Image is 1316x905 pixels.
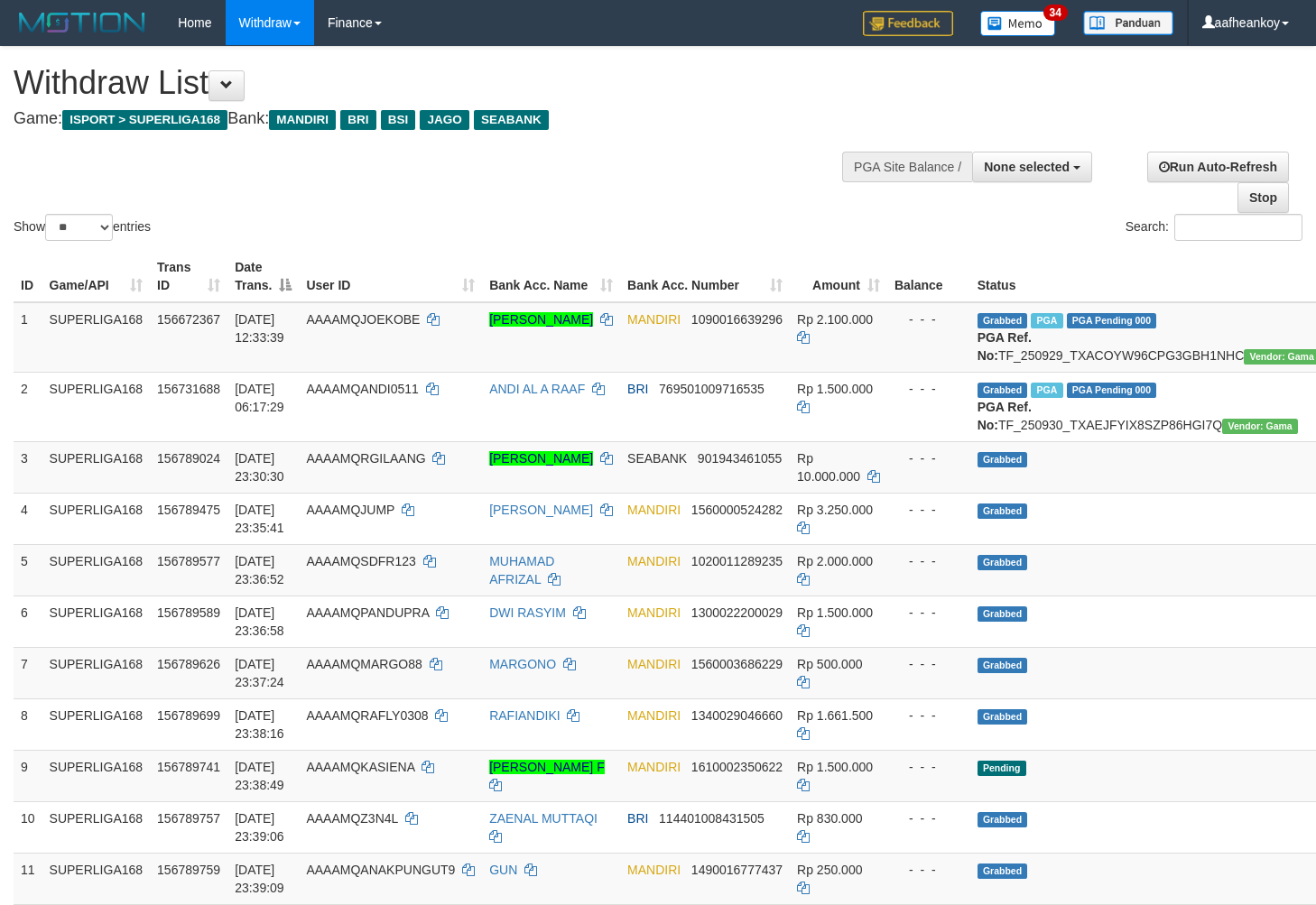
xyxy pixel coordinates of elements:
td: 10 [14,801,42,853]
span: Rp 1.500.000 [797,760,873,774]
span: 156789741 [157,760,220,774]
span: Rp 3.250.000 [797,503,873,517]
span: 156789626 [157,657,220,671]
span: Grabbed [978,709,1028,725]
td: 11 [14,853,42,904]
span: 34 [1043,5,1068,21]
span: 156789699 [157,708,220,723]
th: Game/API: activate to sort column ascending [42,251,151,302]
span: Rp 1.661.500 [797,708,873,723]
td: SUPERLIGA168 [42,596,151,647]
span: AAAAMQKASIENA [306,760,414,774]
td: 7 [14,647,42,698]
span: Rp 2.000.000 [797,554,873,568]
span: Grabbed [978,658,1028,673]
td: 1 [14,302,42,373]
a: RAFIANDIKI [489,708,561,723]
span: Grabbed [978,863,1028,879]
div: - - - [894,310,963,328]
select: Showentries [45,214,113,241]
th: Bank Acc. Number: activate to sort column ascending [620,251,790,302]
td: SUPERLIGA168 [42,853,151,904]
img: Feedback.jpg [863,11,953,36]
td: SUPERLIGA168 [42,493,151,544]
img: MOTION_logo.png [14,9,151,36]
span: 156789757 [157,811,220,826]
span: Vendor URL: https://trx31.1velocity.biz [1222,419,1298,434]
span: Grabbed [978,555,1028,570]
a: ZAENAL MUTTAQI [489,811,598,826]
span: MANDIRI [627,605,681,620]
span: [DATE] 23:38:49 [235,760,284,792]
td: SUPERLIGA168 [42,302,151,373]
span: Rp 10.000.000 [797,451,860,484]
a: Run Auto-Refresh [1147,152,1289,182]
span: MANDIRI [627,760,681,774]
b: PGA Ref. No: [978,330,1032,363]
div: - - - [894,380,963,398]
div: - - - [894,552,963,570]
a: [PERSON_NAME] [489,451,593,466]
span: Copy 901943461055 to clipboard [698,451,782,466]
div: - - - [894,706,963,725]
span: Copy 1340029046660 to clipboard [691,708,783,723]
span: BRI [627,811,648,826]
span: [DATE] 23:39:06 [235,811,284,844]
td: 4 [14,493,42,544]
label: Search: [1126,214,1302,241]
span: AAAAMQJUMP [306,503,394,517]
span: Marked by aafsengchandara [1031,313,1062,328]
span: AAAAMQZ3N4L [306,811,397,826]
span: Copy 1610002350622 to clipboard [691,760,783,774]
div: - - - [894,604,963,622]
span: AAAAMQRGILAANG [306,451,425,466]
span: [DATE] 23:39:09 [235,863,284,895]
span: BRI [627,382,648,396]
th: Amount: activate to sort column ascending [790,251,887,302]
img: Button%20Memo.svg [980,11,1056,36]
span: MANDIRI [269,110,336,130]
a: GUN [489,863,517,877]
span: Grabbed [978,503,1028,519]
span: Pending [978,761,1026,776]
span: JAGO [420,110,468,130]
td: SUPERLIGA168 [42,801,151,853]
th: User ID: activate to sort column ascending [299,251,482,302]
span: [DATE] 23:38:16 [235,708,284,741]
span: AAAAMQPANDUPRA [306,605,429,620]
span: MANDIRI [627,554,681,568]
div: - - - [894,758,963,776]
span: [DATE] 23:35:41 [235,503,284,535]
span: Copy 1490016777437 to clipboard [691,863,783,877]
span: 156789759 [157,863,220,877]
label: Show entries [14,214,151,241]
th: Date Trans.: activate to sort column descending [227,251,299,302]
td: SUPERLIGA168 [42,750,151,801]
span: MANDIRI [627,503,681,517]
span: Rp 2.100.000 [797,312,873,327]
td: SUPERLIGA168 [42,698,151,750]
span: 156789475 [157,503,220,517]
span: 156672367 [157,312,220,327]
td: 9 [14,750,42,801]
span: Rp 250.000 [797,863,862,877]
input: Search: [1174,214,1302,241]
td: SUPERLIGA168 [42,647,151,698]
span: 156789577 [157,554,220,568]
div: - - - [894,809,963,827]
th: Bank Acc. Name: activate to sort column ascending [482,251,620,302]
img: panduan.png [1083,11,1173,35]
span: Rp 830.000 [797,811,862,826]
span: Copy 1020011289235 to clipboard [691,554,783,568]
span: Copy 1560003686229 to clipboard [691,657,783,671]
span: Grabbed [978,313,1028,328]
span: Copy 1560000524282 to clipboard [691,503,783,517]
div: PGA Site Balance / [842,152,972,182]
span: 156789589 [157,605,220,620]
span: Rp 1.500.000 [797,382,873,396]
th: ID [14,251,42,302]
td: 2 [14,372,42,441]
span: Copy 1090016639296 to clipboard [691,312,783,327]
span: MANDIRI [627,657,681,671]
span: BRI [340,110,375,130]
